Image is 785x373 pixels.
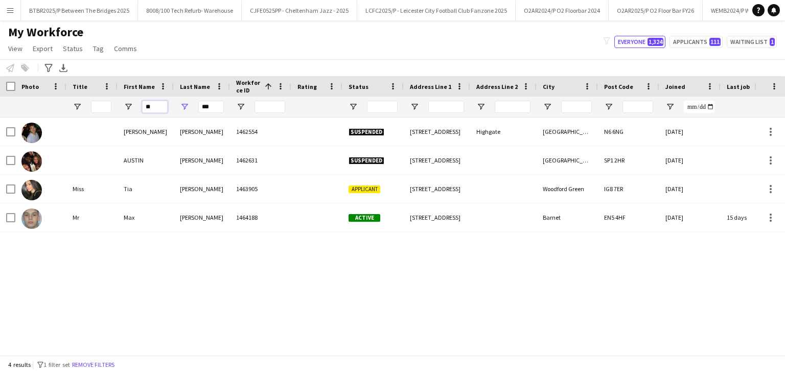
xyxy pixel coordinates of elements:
button: 8008/100 Tech Refurb- Warehouse [138,1,242,20]
div: SP1 2HR [598,146,659,174]
span: Export [33,44,53,53]
button: Open Filter Menu [124,102,133,111]
div: [PERSON_NAME] [174,118,230,146]
span: Last Name [180,83,210,90]
span: Photo [21,83,39,90]
div: [PERSON_NAME] [174,203,230,231]
span: Active [349,214,380,222]
div: Barnet [537,203,598,231]
img: Oliver Cohen [21,123,42,143]
button: LCFC2025/P - Leicester City Football Club Fanzone 2025 [357,1,516,20]
button: Open Filter Menu [236,102,245,111]
div: Highgate [470,118,537,146]
span: Status [63,44,83,53]
span: City [543,83,555,90]
input: Address Line 2 Filter Input [495,101,530,113]
span: Title [73,83,87,90]
span: 1 filter set [43,361,70,368]
a: Comms [110,42,141,55]
div: [PERSON_NAME] [174,175,230,203]
span: Post Code [604,83,633,90]
button: Open Filter Menu [476,102,486,111]
div: Tia [118,175,174,203]
span: Applicant [349,185,380,193]
button: Everyone1,324 [614,36,665,48]
button: Open Filter Menu [604,102,613,111]
span: Address Line 2 [476,83,518,90]
div: [DATE] [659,175,721,203]
div: N6 6NG [598,118,659,146]
button: BTBR2025/P Between The Bridges 2025 [21,1,138,20]
span: My Workforce [8,25,83,40]
button: Open Filter Menu [410,102,419,111]
input: Last Name Filter Input [198,101,224,113]
span: Joined [665,83,685,90]
div: IG8 7ER [598,175,659,203]
div: [STREET_ADDRESS] [404,203,470,231]
a: Tag [89,42,108,55]
div: [STREET_ADDRESS] [404,146,470,174]
div: 1463905 [230,175,291,203]
button: CJFE0525PP - Cheltenham Jazz - 2025 [242,1,357,20]
span: Workforce ID [236,79,261,94]
button: O2AR2025/P O2 Floor Bar FY26 [609,1,703,20]
app-action-btn: Advanced filters [42,62,55,74]
input: Joined Filter Input [684,101,714,113]
span: 1,324 [648,38,663,46]
span: 1 [770,38,775,46]
div: Max [118,203,174,231]
span: Rating [297,83,317,90]
span: First Name [124,83,155,90]
button: Applicants111 [669,36,723,48]
span: 111 [709,38,721,46]
img: Tia Cohen-Burns [21,180,42,200]
div: Miss [66,175,118,203]
button: Waiting list1 [727,36,777,48]
button: Open Filter Menu [543,102,552,111]
span: Suspended [349,157,384,165]
button: Open Filter Menu [349,102,358,111]
input: Title Filter Input [91,101,111,113]
div: 15 days [721,203,782,231]
a: View [4,42,27,55]
div: [DATE] [659,203,721,231]
div: [GEOGRAPHIC_DATA] [537,118,598,146]
input: Status Filter Input [367,101,398,113]
div: Woodford Green [537,175,598,203]
input: Post Code Filter Input [622,101,653,113]
button: Open Filter Menu [665,102,675,111]
input: Workforce ID Filter Input [255,101,285,113]
button: Open Filter Menu [73,102,82,111]
button: Remove filters [70,359,117,370]
a: Status [59,42,87,55]
div: EN5 4HF [598,203,659,231]
div: [STREET_ADDRESS] [404,175,470,203]
div: [DATE] [659,118,721,146]
div: 1462631 [230,146,291,174]
div: Mr [66,203,118,231]
div: [DATE] [659,146,721,174]
div: 1462554 [230,118,291,146]
button: O2AR2024/P O2 Floorbar 2024 [516,1,609,20]
span: Address Line 1 [410,83,451,90]
div: [GEOGRAPHIC_DATA] [537,146,598,174]
span: Comms [114,44,137,53]
input: First Name Filter Input [142,101,168,113]
a: Export [29,42,57,55]
div: [PERSON_NAME] [174,146,230,174]
div: AUSTIN [118,146,174,174]
span: Last job [727,83,750,90]
span: Status [349,83,368,90]
img: Max Cohen [21,208,42,229]
img: AUSTIN COHEN [21,151,42,172]
div: 1464188 [230,203,291,231]
div: [STREET_ADDRESS] [404,118,470,146]
input: Address Line 1 Filter Input [428,101,464,113]
span: View [8,44,22,53]
span: Tag [93,44,104,53]
span: Suspended [349,128,384,136]
div: [PERSON_NAME] [118,118,174,146]
button: Open Filter Menu [180,102,189,111]
input: City Filter Input [561,101,592,113]
app-action-btn: Export XLSX [57,62,70,74]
